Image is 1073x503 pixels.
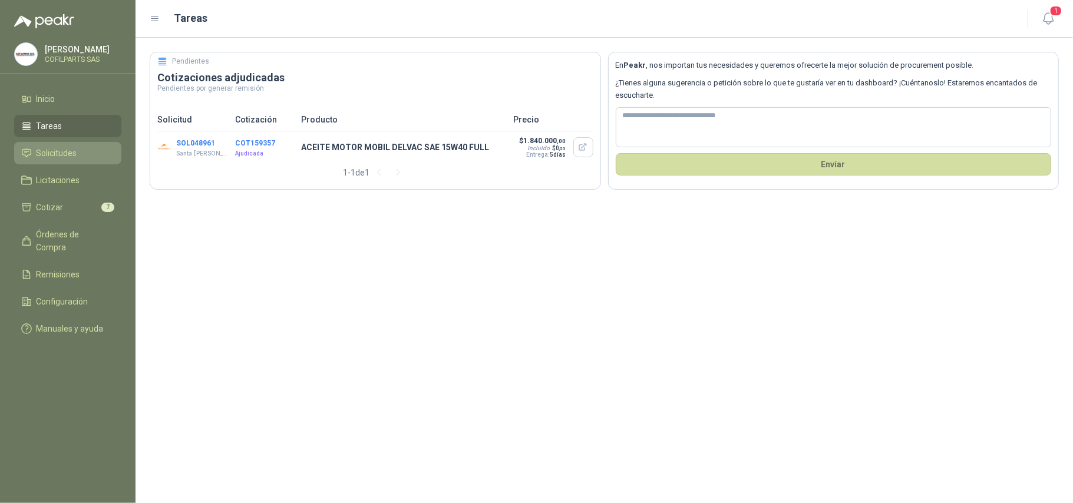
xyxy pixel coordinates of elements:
[301,141,507,154] p: ACEITE MOTOR MOBIL DELVAC SAE 15W40 FULL
[37,322,104,335] span: Manuales y ayuda
[14,115,121,137] a: Tareas
[557,138,566,144] span: ,00
[556,145,566,151] span: 0
[14,169,121,191] a: Licitaciones
[173,56,210,67] h5: Pendientes
[14,196,121,219] a: Cotizar7
[14,290,121,313] a: Configuración
[14,14,74,28] img: Logo peakr
[343,163,407,182] div: 1 - 1 de 1
[520,137,566,145] p: $
[235,149,294,158] p: Ajudicada
[514,113,593,126] p: Precio
[1038,8,1059,29] button: 1
[553,145,566,151] span: $
[1049,5,1062,16] span: 1
[235,139,275,147] button: COT159357
[301,113,507,126] p: Producto
[157,71,593,85] h3: Cotizaciones adjudicadas
[37,174,80,187] span: Licitaciones
[37,201,64,214] span: Cotizar
[157,113,228,126] p: Solicitud
[176,139,215,147] button: SOL048961
[235,113,294,126] p: Cotización
[15,43,37,65] img: Company Logo
[45,56,118,63] p: COFILPARTS SAS
[616,77,1052,101] p: ¿Tienes alguna sugerencia o petición sobre lo que te gustaría ver en tu dashboard? ¡Cuéntanoslo! ...
[14,263,121,286] a: Remisiones
[14,88,121,110] a: Inicio
[176,149,230,158] p: Santa [PERSON_NAME]
[524,137,566,145] span: 1.840.000
[616,59,1052,71] p: En , nos importan tus necesidades y queremos ofrecerte la mejor solución de procurement posible.
[37,228,110,254] span: Órdenes de Compra
[37,295,88,308] span: Configuración
[560,146,566,151] span: ,00
[14,223,121,259] a: Órdenes de Compra
[37,120,62,133] span: Tareas
[101,203,114,212] span: 7
[37,268,80,281] span: Remisiones
[157,85,593,92] p: Pendientes por generar remisión
[37,147,77,160] span: Solicitudes
[14,142,121,164] a: Solicitudes
[550,151,566,158] span: 5 días
[616,153,1052,176] button: Envíar
[157,140,171,154] img: Company Logo
[174,10,208,27] h1: Tareas
[45,45,118,54] p: [PERSON_NAME]
[528,145,550,151] div: Incluido
[14,317,121,340] a: Manuales y ayuda
[37,92,55,105] span: Inicio
[624,61,646,70] b: Peakr
[520,151,566,158] p: Entrega:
